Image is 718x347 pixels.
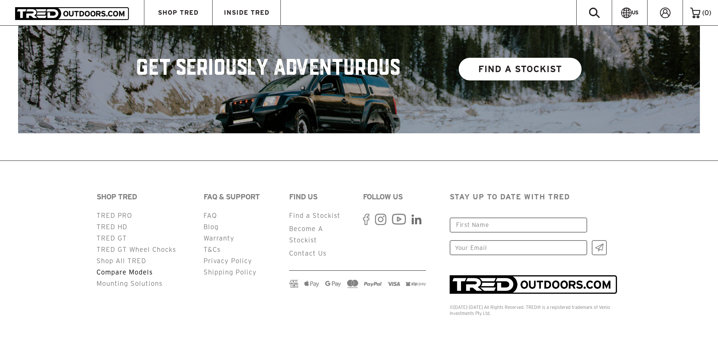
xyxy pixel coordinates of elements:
[204,246,220,253] a: T&Cs
[289,225,323,244] a: Become A Stockist
[204,268,257,276] a: Shipping Policy
[289,210,352,259] ul: Secondary
[204,191,279,202] h2: FAQ & SUPPORT
[702,9,711,16] span: ( )
[96,268,153,276] a: Compare Models
[204,223,219,230] a: Blog
[137,56,401,83] h2: GET SERIOUSLY ADVENTUROUS
[96,234,127,242] a: TRED GT
[96,210,194,289] ul: Secondary
[289,280,426,288] img: payment-logos.png
[15,7,129,20] img: TRED Outdoors America
[363,191,426,202] h2: FOLLOW US
[96,257,146,264] a: Shop All TRED
[96,191,194,202] h2: SHOP TRED
[690,8,700,18] img: cart-icon
[204,234,234,242] a: Warranty
[450,240,587,255] input: Your Email
[96,212,132,219] a: TRED PRO
[459,58,582,80] a: FIND A STOCKIST
[204,257,252,264] a: Privacy Policy
[96,223,127,230] a: TRED HD
[450,191,622,202] p: STAY UP TO DATE WITH TRED
[289,250,326,257] a: Contact Us
[96,280,162,287] a: Mounting Solutions
[450,304,622,317] div: ©[DATE]-[DATE] All Rights Reserved. TRED® is a registered trademark of Venlo Investments Pty Ltd.
[450,217,587,233] input: First Name
[289,212,340,219] a: Find a Stockist
[224,9,269,16] span: INSIDE TRED
[96,246,176,253] a: TRED GT Wheel Chocks
[158,9,199,16] span: SHOP TRED
[704,9,709,16] span: 0
[204,210,279,278] ul: Secondary
[289,191,352,202] h2: FIND US
[204,212,217,219] a: FAQ
[450,275,617,294] img: TRED_RGB_Inline_Entity_Logo_Positive_1_1ca9957f-e149-4b59-a30a-fe7e867154af.png
[592,240,607,255] input: Ok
